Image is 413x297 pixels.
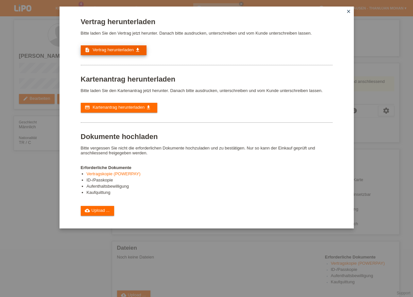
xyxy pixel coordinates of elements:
i: credit_card [85,105,90,110]
p: Bitte vergessen Sie nicht die erforderlichen Dokumente hochzuladen und zu bestätigen. Nur so kann... [81,146,333,155]
i: description [85,47,90,53]
i: close [346,9,351,14]
li: ID-/Passkopie [87,178,333,184]
a: cloud_uploadUpload ... [81,206,114,216]
h1: Vertrag herunterladen [81,18,333,26]
h1: Dokumente hochladen [81,133,333,141]
span: Vertrag herunterladen [93,47,134,52]
span: Kartenantrag herunterladen [93,105,145,110]
h4: Erforderliche Dokumente [81,165,333,170]
a: description Vertrag herunterladen get_app [81,45,146,55]
a: close [344,8,353,16]
h1: Kartenantrag herunterladen [81,75,333,83]
i: cloud_upload [85,208,90,213]
p: Bitte laden Sie den Vertrag jetzt herunter. Danach bitte ausdrucken, unterschreiben und vom Kunde... [81,31,333,36]
li: Aufenthaltsbewilligung [87,184,333,190]
i: get_app [146,105,151,110]
i: get_app [135,47,140,53]
a: Vertragskopie (POWERPAY) [87,171,141,176]
a: credit_card Kartenantrag herunterladen get_app [81,103,157,113]
p: Bitte laden Sie den Kartenantrag jetzt herunter. Danach bitte ausdrucken, unterschreiben und vom ... [81,88,333,93]
li: Kaufquittung [87,190,333,196]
